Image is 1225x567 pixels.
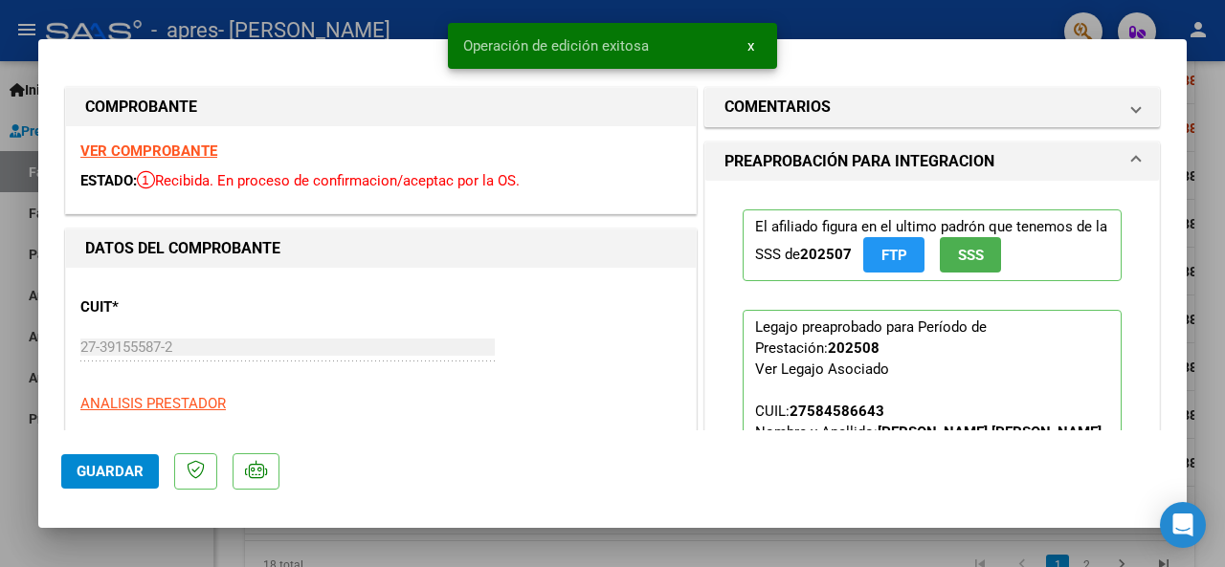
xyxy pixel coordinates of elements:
button: Guardar [61,454,159,489]
strong: COMPROBANTE [85,98,197,116]
button: x [732,29,769,63]
span: ANALISIS PRESTADOR [80,395,226,412]
mat-expansion-panel-header: PREAPROBACIÓN PARA INTEGRACION [705,142,1159,181]
mat-expansion-panel-header: COMENTARIOS [705,88,1159,126]
h1: COMENTARIOS [724,96,831,119]
span: SSS [958,247,984,264]
button: FTP [863,237,924,273]
a: VER COMPROBANTE [80,142,217,160]
div: Ver Legajo Asociado [755,359,889,380]
span: FTP [881,247,907,264]
p: El afiliado figura en el ultimo padrón que tenemos de la SSS de [743,209,1122,281]
span: Recibida. En proceso de confirmacion/aceptac por la OS. [137,172,520,189]
p: [PERSON_NAME] [80,429,681,451]
span: CUIL: Nombre y Apellido: Período Desde: Período Hasta: Admite Dependencia: [755,403,1102,525]
div: 27584586643 [790,401,884,422]
strong: [PERSON_NAME] [PERSON_NAME] [878,424,1102,441]
p: CUIT [80,296,260,318]
span: x [747,37,754,55]
span: Guardar [77,463,144,480]
strong: 202507 [800,246,852,263]
strong: 202508 [828,339,880,357]
h1: PREAPROBACIÓN PARA INTEGRACION [724,150,994,173]
strong: DATOS DEL COMPROBANTE [85,239,280,257]
div: Open Intercom Messenger [1160,502,1206,548]
span: ESTADO: [80,172,137,189]
span: Operación de edición exitosa [463,36,649,55]
button: SSS [940,237,1001,273]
